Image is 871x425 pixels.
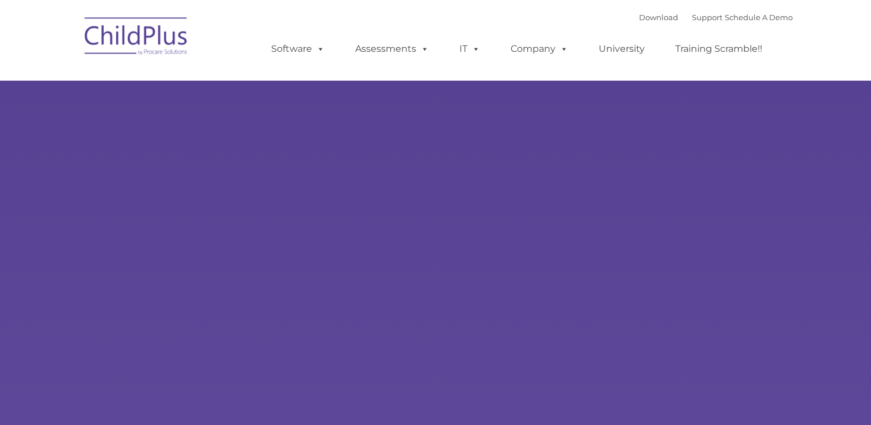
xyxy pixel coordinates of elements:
a: Software [260,37,336,60]
font: | [639,13,793,22]
a: Support [692,13,722,22]
a: University [587,37,656,60]
a: Schedule A Demo [725,13,793,22]
a: Assessments [344,37,440,60]
a: IT [448,37,492,60]
a: Company [499,37,580,60]
a: Download [639,13,678,22]
a: Training Scramble!! [664,37,774,60]
img: ChildPlus by Procare Solutions [79,9,194,67]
